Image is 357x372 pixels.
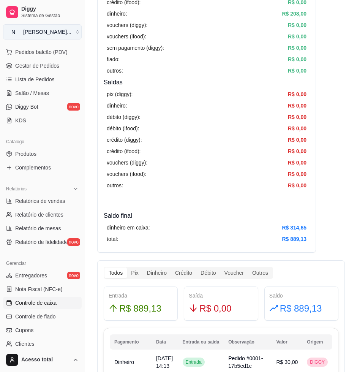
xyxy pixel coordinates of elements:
a: Salão / Mesas [3,87,82,99]
div: Catálogo [3,136,82,148]
span: Relatórios de vendas [15,197,65,205]
article: outros: [107,181,123,190]
article: débito (diggy): [107,113,141,121]
span: R$ 889,13 [119,301,161,316]
th: Data [152,334,178,350]
a: KDS [3,114,82,127]
a: Controle de fiado [3,310,82,323]
div: Dinheiro [143,268,171,278]
div: Voucher [220,268,248,278]
article: outros: [107,66,123,75]
span: arrow-down [189,304,198,313]
a: DiggySistema de Gestão [3,3,82,21]
article: R$ 0,00 [288,44,306,52]
article: R$ 0,00 [288,113,306,121]
span: Sistema de Gestão [21,13,79,19]
span: Entrada [184,359,203,365]
span: Controle de caixa [15,299,57,307]
span: Complementos [15,164,51,171]
th: Observação [224,334,272,350]
span: Pedidos balcão (PDV) [15,48,68,56]
span: arrow-up [109,304,118,313]
th: Valor [272,334,302,350]
div: Todos [104,268,127,278]
span: Clientes [15,340,35,348]
div: Saldo [269,291,333,300]
article: R$ 0,00 [288,90,306,98]
article: total: [107,235,118,243]
article: R$ 0,00 [288,55,306,63]
article: sem pagamento (diggy): [107,44,164,52]
a: Relatório de clientes [3,209,82,221]
a: Controle de caixa [3,297,82,309]
a: Diggy Botnovo [3,101,82,113]
article: vouchers (ifood): [107,32,146,41]
a: Cupons [3,324,82,336]
span: Lista de Pedidos [15,76,55,83]
span: R$ 0,00 [199,301,231,316]
a: Nota Fiscal (NFC-e) [3,283,82,295]
div: Débito [196,268,220,278]
article: vouchers (ifood): [107,170,146,178]
span: DIGGY [308,359,326,365]
span: Relatório de clientes [15,211,63,218]
span: Relatórios [6,186,27,192]
article: crédito (ifood): [107,147,141,155]
span: Relatório de mesas [15,225,61,232]
span: N [9,28,17,36]
article: R$ 0,00 [288,124,306,133]
a: Gestor de Pedidos [3,60,82,72]
article: crédito (diggy): [107,136,142,144]
a: Relatório de fidelidadenovo [3,236,82,248]
span: KDS [15,117,26,124]
span: Gestor de Pedidos [15,62,59,70]
span: Salão / Mesas [15,89,49,97]
span: Nota Fiscal (NFC-e) [15,285,62,293]
th: Pagamento [110,334,152,350]
div: Saída [189,291,253,300]
a: Relatório de mesas [3,222,82,234]
article: R$ 0,00 [288,21,306,29]
a: Entregadoresnovo [3,269,82,282]
div: Pix [127,268,142,278]
span: R$ 889,13 [280,301,322,316]
a: Lista de Pedidos [3,73,82,85]
h4: Saídas [104,78,310,87]
span: Controle de fiado [15,313,56,320]
span: [DATE] 14:13 [156,355,173,369]
article: R$ 0,00 [288,101,306,110]
span: Relatório de fidelidade [15,238,68,246]
article: vouchers (diggy): [107,21,147,29]
div: [PERSON_NAME] ... [23,28,71,36]
article: fiado: [107,55,120,63]
span: Entregadores [15,272,47,279]
a: Produtos [3,148,82,160]
button: Acesso total [3,351,82,369]
span: Diggy Bot [15,103,38,111]
article: débito (ifood): [107,124,139,133]
article: R$ 208,00 [282,9,306,18]
h4: Saldo final [104,211,310,220]
article: dinheiro em caixa: [107,223,150,232]
span: rise [269,304,278,313]
span: Dinheiro [114,359,134,365]
span: R$ 30,00 [276,359,298,365]
span: Acesso total [21,356,70,363]
span: Diggy [21,6,79,13]
th: Origem [302,334,332,350]
span: Produtos [15,150,36,158]
article: dinheiro: [107,101,127,110]
button: Pedidos balcão (PDV) [3,46,82,58]
div: Entrada [109,291,173,300]
div: Gerenciar [3,257,82,269]
article: R$ 0,00 [288,170,306,178]
a: Relatórios de vendas [3,195,82,207]
article: R$ 0,00 [288,136,306,144]
article: pix (diggy): [107,90,133,98]
article: R$ 0,00 [288,32,306,41]
span: Cupons [15,326,33,334]
article: R$ 0,00 [288,181,306,190]
article: R$ 889,13 [282,235,306,243]
article: R$ 314,65 [282,223,306,232]
a: Complementos [3,161,82,174]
